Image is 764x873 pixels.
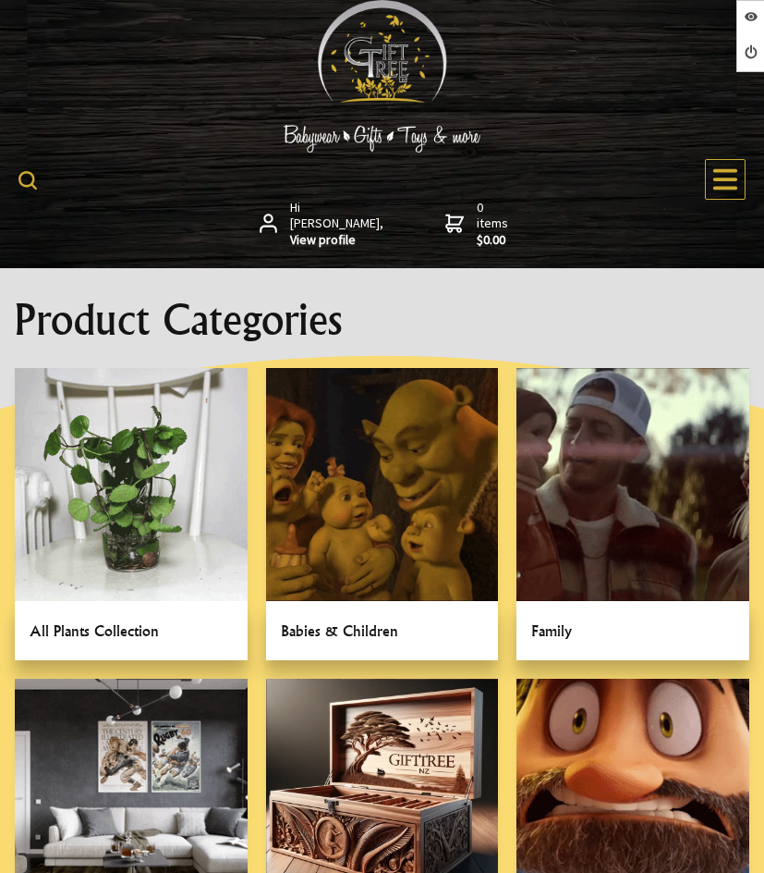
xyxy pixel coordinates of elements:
img: Babywear - Gifts - Toys & more [244,125,521,153]
span: Hi [PERSON_NAME], [290,200,385,249]
a: 0 items$0.00 [445,200,512,249]
img: product search [18,171,37,190]
h1: Product Categories [15,298,749,342]
a: Hi [PERSON_NAME],View profile [260,200,386,249]
span: 0 items [477,199,512,249]
strong: View profile [290,232,385,249]
strong: $0.00 [477,232,512,249]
